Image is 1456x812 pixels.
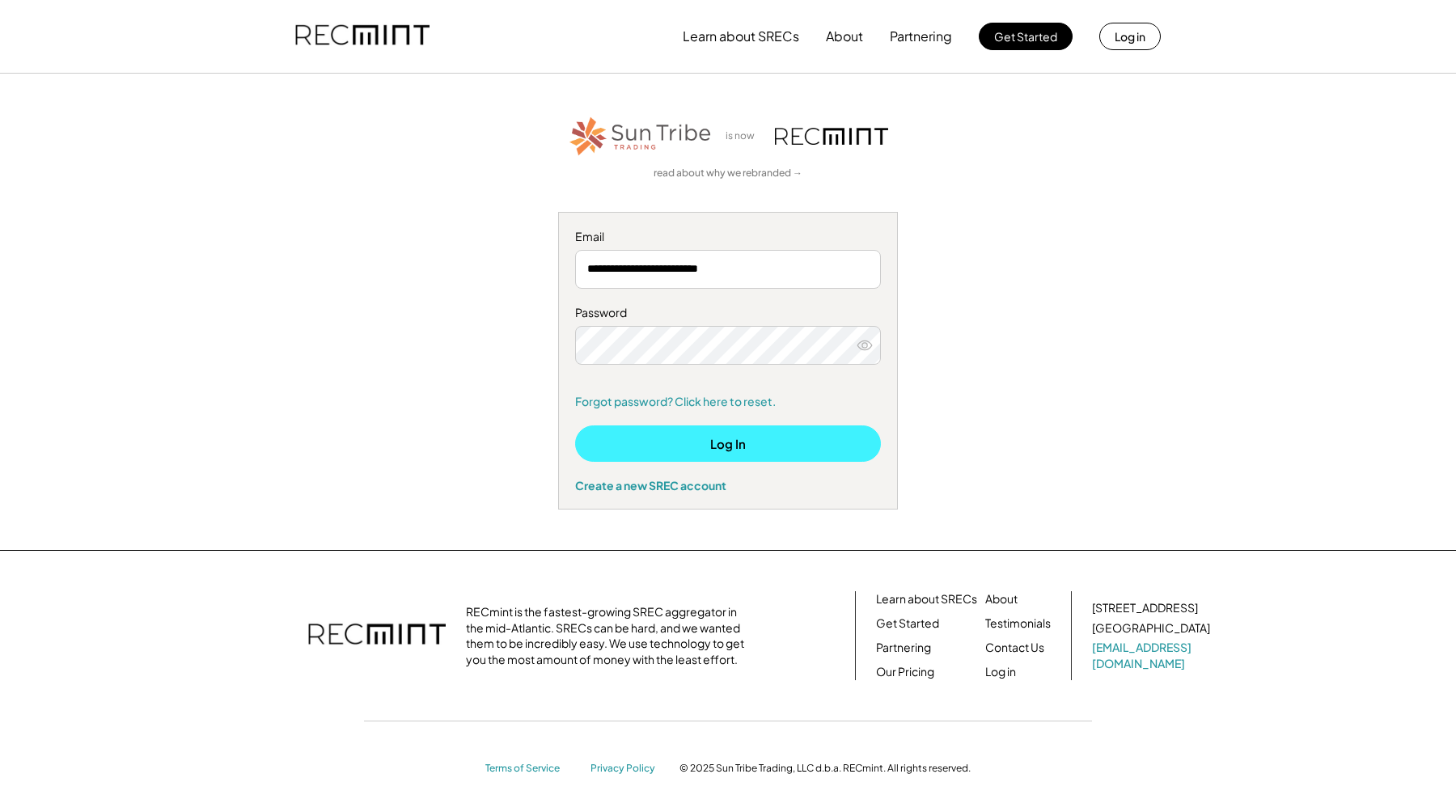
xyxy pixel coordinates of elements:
a: Contact Us [985,640,1044,656]
a: Log in [985,664,1016,680]
a: Privacy Policy [590,762,663,776]
button: Log In [575,425,881,462]
div: Email [575,229,881,245]
a: About [985,591,1018,607]
div: Password [575,305,881,321]
button: Log in [1099,23,1161,50]
a: Our Pricing [876,664,934,680]
a: read about why we rebranded → [654,167,802,180]
a: [EMAIL_ADDRESS][DOMAIN_NAME] [1092,640,1213,671]
button: Get Started [979,23,1073,50]
div: [STREET_ADDRESS] [1092,600,1198,616]
a: Learn about SRECs [876,591,977,607]
img: STT_Horizontal_Logo%2B-%2BColor.png [568,114,713,159]
div: Create a new SREC account [575,478,881,493]
img: recmint-logotype%403x.png [308,607,446,664]
button: About [826,20,863,53]
img: recmint-logotype%403x.png [775,128,888,145]
a: Get Started [876,615,939,632]
a: Terms of Service [485,762,574,776]
a: Testimonials [985,615,1051,632]
div: is now [722,129,767,143]
button: Learn about SRECs [683,20,799,53]
button: Partnering [890,20,952,53]
div: RECmint is the fastest-growing SREC aggregator in the mid-Atlantic. SRECs can be hard, and we wan... [466,604,753,667]
a: Partnering [876,640,931,656]
div: © 2025 Sun Tribe Trading, LLC d.b.a. RECmint. All rights reserved. [679,762,971,775]
div: [GEOGRAPHIC_DATA] [1092,620,1210,636]
img: recmint-logotype%403x.png [295,9,430,64]
a: Forgot password? Click here to reset. [575,394,881,410]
